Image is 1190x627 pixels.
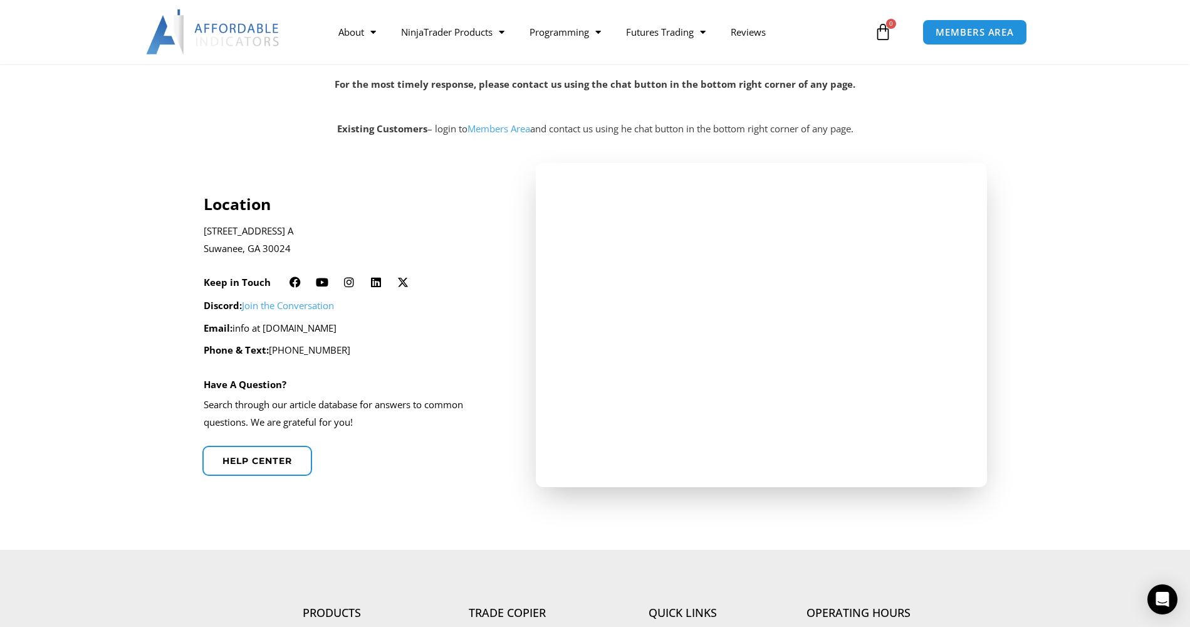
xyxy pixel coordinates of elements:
[389,18,517,46] a: NinjaTrader Products
[771,606,946,620] h4: Operating Hours
[420,606,595,620] h4: Trade Copier
[595,606,771,620] h4: Quick Links
[855,14,911,50] a: 0
[936,28,1014,37] span: MEMBERS AREA
[335,78,855,90] strong: For the most timely response, please contact us using the chat button in the bottom right corner ...
[337,122,427,135] strong: Existing Customers
[204,379,286,390] h4: Have A Question?
[204,396,503,431] p: Search through our article database for answers to common questions. We are grateful for you!
[204,223,503,258] p: [STREET_ADDRESS] A Suwanee, GA 30024
[242,299,334,312] a: Join the Conversation
[718,18,778,46] a: Reviews
[204,322,232,334] strong: Email:
[1147,584,1177,614] div: Open Intercom Messenger
[202,446,312,476] a: Help center
[6,120,1184,138] p: – login to and contact us using he chat button in the bottom right corner of any page.
[613,18,718,46] a: Futures Trading
[922,19,1027,45] a: MEMBERS AREA
[204,299,242,312] strong: Discord:
[467,122,530,135] a: Members Area
[244,606,420,620] h4: Products
[204,344,269,356] strong: Phone & Text:
[326,18,871,46] nav: Menu
[886,19,896,29] span: 0
[204,277,271,288] h6: Keep in Touch
[204,320,503,337] p: info at [DOMAIN_NAME]
[555,193,968,457] iframe: Affordable Indicators, Inc.
[222,456,292,465] span: Help center
[204,194,503,213] h4: Location
[326,18,389,46] a: About
[146,9,281,55] img: LogoAI | Affordable Indicators – NinjaTrader
[517,18,613,46] a: Programming
[204,342,503,359] p: [PHONE_NUMBER]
